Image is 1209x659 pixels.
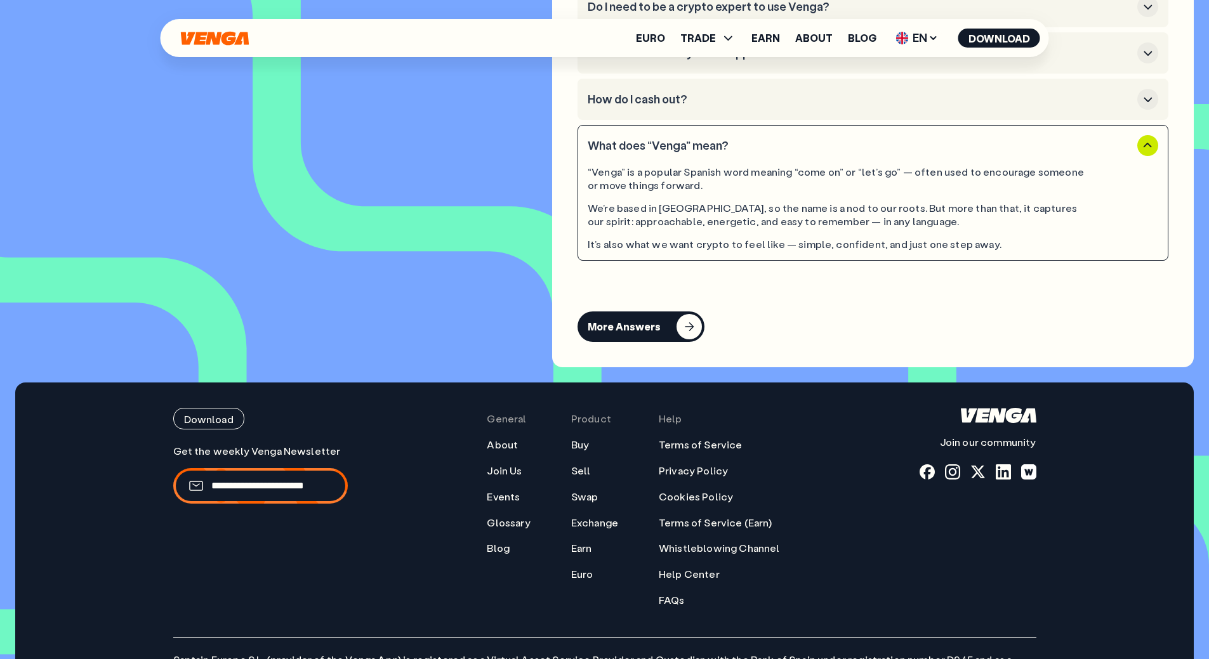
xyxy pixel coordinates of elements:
[659,594,685,607] a: FAQs
[173,445,348,458] p: Get the weekly Venga Newsletter
[961,408,1036,423] svg: Home
[659,568,720,581] a: Help Center
[487,490,520,504] a: Events
[636,33,665,43] a: Euro
[487,516,530,530] a: Glossary
[680,33,716,43] span: TRADE
[173,408,348,429] a: Download
[751,33,780,43] a: Earn
[571,412,611,426] span: Product
[920,436,1036,449] p: Join our community
[588,202,1087,228] div: We’re based in [GEOGRAPHIC_DATA], so the name is a nod to our roots. But more than that, it captu...
[795,33,833,43] a: About
[848,33,876,43] a: Blog
[945,464,960,480] a: instagram
[659,412,682,426] span: Help
[659,438,743,452] a: Terms of Service
[588,238,1087,251] div: It’s also what we want crypto to feel like — simple, confident, and just one step away.
[892,28,943,48] span: EN
[588,139,1132,153] h3: What does “Venga” mean?
[680,30,736,46] span: TRADE
[578,311,704,342] button: More Answers
[571,490,598,504] a: Swap
[180,31,251,46] svg: Home
[659,490,733,504] a: Cookies Policy
[588,135,1158,156] button: What does “Venga” mean?
[659,464,728,478] a: Privacy Policy
[571,438,589,452] a: Buy
[487,542,510,555] a: Blog
[571,542,592,555] a: Earn
[970,464,986,480] a: x
[571,568,593,581] a: Euro
[896,32,909,44] img: flag-uk
[920,464,935,480] a: fb
[487,464,522,478] a: Join Us
[1021,464,1036,480] a: warpcast
[571,516,618,530] a: Exchange
[487,412,526,426] span: General
[588,166,1087,192] div: “Venga” is a popular Spanish word meaning “come on” or “let’s go” — often used to encourage someo...
[487,438,518,452] a: About
[588,93,1132,107] h3: How do I cash out?
[958,29,1040,48] button: Download
[173,408,244,429] button: Download
[659,516,772,530] a: Terms of Service (Earn)
[588,46,1132,60] h3: How do I add money to the app?
[659,542,780,555] a: Whistleblowing Channel
[571,464,591,478] a: Sell
[996,464,1011,480] a: linkedin
[588,89,1158,110] button: How do I cash out?
[588,320,661,333] div: More Answers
